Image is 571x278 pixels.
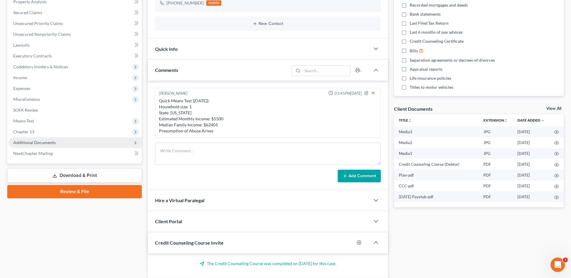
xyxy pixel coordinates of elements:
[483,118,508,122] a: Extensionunfold_more
[410,38,464,44] span: Credit Counseling Certificate
[13,75,27,80] span: Income
[394,148,479,159] td: Media1
[410,11,441,17] span: Bank statements
[13,107,38,113] span: SOFA Review
[7,168,142,183] a: Download & Print
[13,32,71,37] span: Unsecured Nonpriority Claims
[302,66,350,76] input: Search...
[338,170,381,182] button: Add Comment
[13,42,29,48] span: Lawsuits
[394,126,479,137] td: Media3
[155,240,224,246] span: Credit Counseling Course Invite
[479,191,513,202] td: PDF
[479,148,513,159] td: JPG
[8,105,142,116] a: SOFA Review
[159,98,377,134] div: Quick Means Test ([DATE]): Household size: 1 State: [US_STATE] Estimated Monthly Income: $5500 Me...
[155,46,178,52] span: Quick Info
[479,126,513,137] td: JPG
[13,97,40,102] span: Miscellaneous
[541,119,545,122] i: expand_more
[13,21,63,26] span: Unsecured Priority Claims
[410,48,418,54] span: Bills
[563,258,568,262] span: 1
[13,86,30,91] span: Expenses
[513,181,549,191] td: [DATE]
[13,53,52,58] span: Executory Contracts
[408,119,412,122] i: unfold_more
[517,118,545,122] a: Date Added expand_more
[13,129,34,134] span: Chapter 13
[479,137,513,148] td: JPG
[513,191,549,202] td: [DATE]
[13,118,34,123] span: Means Test
[8,40,142,51] a: Lawsuits
[410,2,468,8] span: Recorded mortgages and deeds
[410,29,463,35] span: Last 6 months of pay advices
[513,170,549,181] td: [DATE]
[551,258,565,272] iframe: Intercom live chat
[479,159,513,170] td: PDF
[160,21,376,26] button: New Contact
[159,91,188,97] div: [PERSON_NAME]
[513,159,549,170] td: [DATE]
[13,151,53,156] span: NextChapter Mailing
[504,119,508,122] i: unfold_more
[410,20,448,26] span: Last Filed Tax Return
[394,106,433,112] div: Client Documents
[410,75,451,81] span: Life insurance policies
[155,218,182,224] span: Client Portal
[394,181,479,191] td: CCC-pdf
[8,29,142,40] a: Unsecured Nonpriority Claims
[410,66,442,72] span: Appraisal reports
[394,191,479,202] td: [DATE] Paystub-pdf
[513,137,549,148] td: [DATE]
[399,118,412,122] a: Titleunfold_more
[8,7,142,18] a: Secured Claims
[513,126,549,137] td: [DATE]
[479,181,513,191] td: PDF
[479,170,513,181] td: PDF
[206,0,221,6] div: mobile
[155,197,204,203] span: Hire a Virtual Paralegal
[8,148,142,159] a: NextChapter Mailing
[13,64,68,69] span: Codebtors Insiders & Notices
[394,137,479,148] td: Media2
[410,57,495,63] span: Separation agreements or decrees of divorces
[513,148,549,159] td: [DATE]
[546,107,561,111] a: View All
[7,185,142,198] a: Review & File
[334,91,362,96] span: 03:45PM[DATE]
[394,170,479,181] td: Plan-pdf
[8,18,142,29] a: Unsecured Priority Claims
[155,67,178,73] span: Comments
[394,159,479,170] td: Credit Counseling Course (Debtor)
[410,84,453,90] span: Titles to motor vehicles
[155,261,381,267] p: The Credit Counseling Course was completed on [DATE] for this case.
[13,10,42,15] span: Secured Claims
[8,51,142,61] a: Executory Contracts
[13,140,56,145] span: Additional Documents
